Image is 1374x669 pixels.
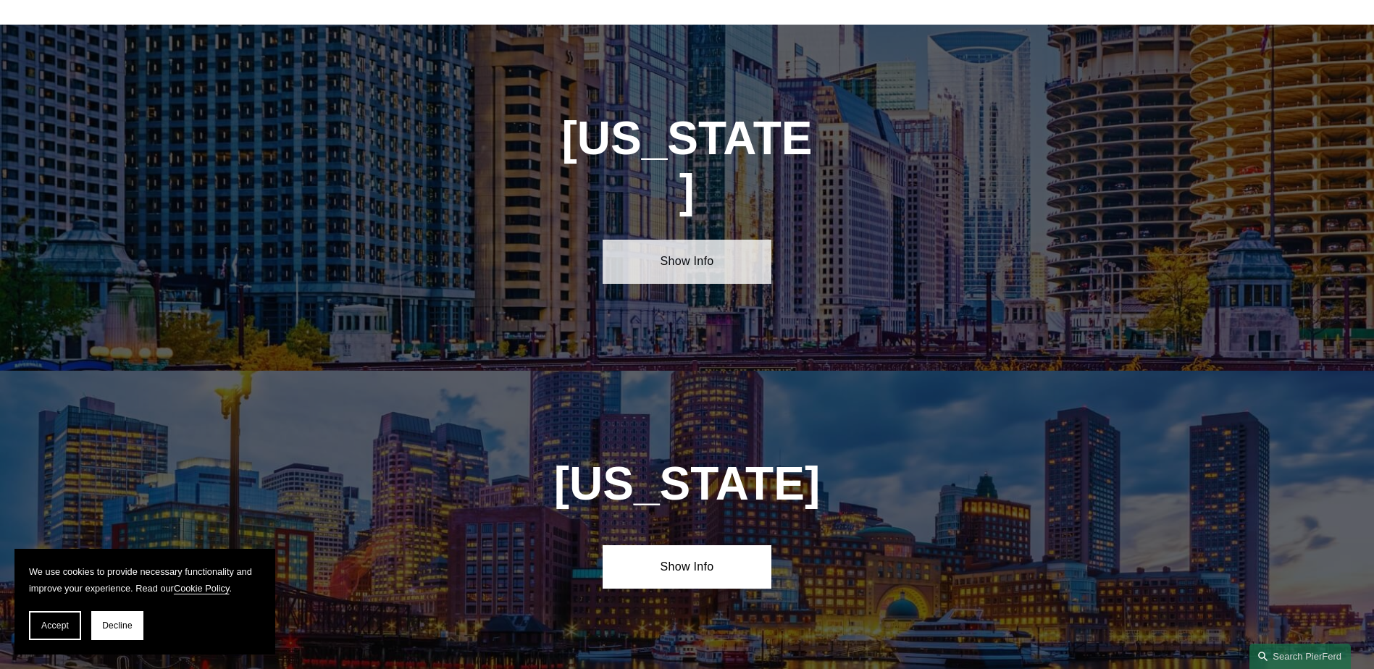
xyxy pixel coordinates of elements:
[561,112,814,218] h1: [US_STATE]
[603,240,771,283] a: Show Info
[102,620,133,631] span: Decline
[29,563,261,597] p: We use cookies to provide necessary functionality and improve your experience. Read our .
[29,611,81,640] button: Accept
[14,549,275,655] section: Cookie banner
[91,611,143,640] button: Decline
[41,620,69,631] span: Accept
[174,583,230,594] a: Cookie Policy
[1249,644,1351,669] a: Search this site
[476,458,898,510] h1: [US_STATE]
[603,545,771,589] a: Show Info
